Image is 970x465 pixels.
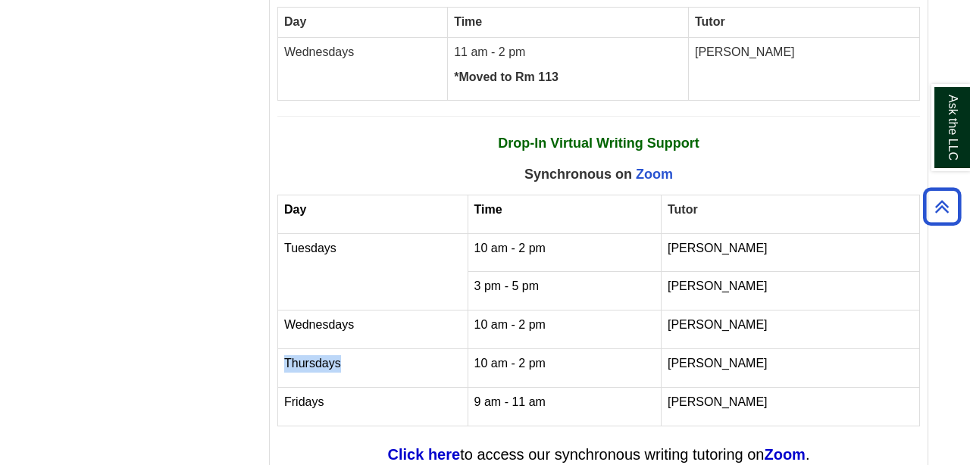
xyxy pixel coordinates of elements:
[454,70,559,83] strong: *Moved to Rm 113
[284,318,354,331] span: Wednesdays
[524,167,673,182] span: Synchronous on
[806,446,810,463] span: .
[284,15,306,28] strong: Day
[388,446,461,463] a: Click here
[474,395,546,408] span: 9 am - 11 am
[284,357,341,370] span: Thursdays
[688,37,919,100] td: [PERSON_NAME]
[498,136,699,151] strong: Drop-In Virtual Writing Support
[668,395,768,408] span: [PERSON_NAME]
[668,203,698,216] strong: Tutor
[764,446,805,463] a: Zoom
[474,203,502,216] span: Time
[284,395,324,408] span: Fridays
[668,357,768,370] span: [PERSON_NAME]
[918,196,966,217] a: Back to Top
[454,15,482,28] strong: Time
[668,279,768,292] span: [PERSON_NAME]
[474,318,546,331] span: 10 am - 2 pm
[695,15,725,28] b: Tutor
[278,37,448,100] td: Wednesdays
[284,203,306,216] span: Day
[474,357,546,370] span: 10 am - 2 pm
[636,167,673,182] a: Zoom
[454,44,682,61] p: 11 am - 2 pm
[474,242,546,254] span: 10 am - 2 pm
[668,242,768,254] span: [PERSON_NAME]
[668,318,768,331] span: [PERSON_NAME]
[460,446,764,463] span: to access our synchronous writing tutoring on
[284,242,336,254] span: Tuesdays
[474,279,539,292] span: 3 pm - 5 pm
